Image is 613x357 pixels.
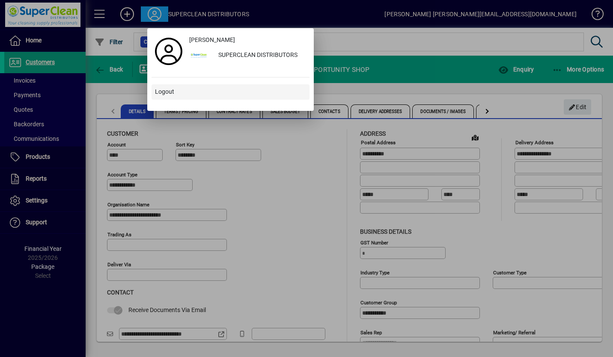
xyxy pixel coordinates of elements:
[152,44,186,59] a: Profile
[152,84,309,100] button: Logout
[186,48,309,63] button: SUPERCLEAN DISTRIBUTORS
[189,36,235,45] span: [PERSON_NAME]
[155,87,174,96] span: Logout
[211,48,309,63] div: SUPERCLEAN DISTRIBUTORS
[186,33,309,48] a: [PERSON_NAME]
